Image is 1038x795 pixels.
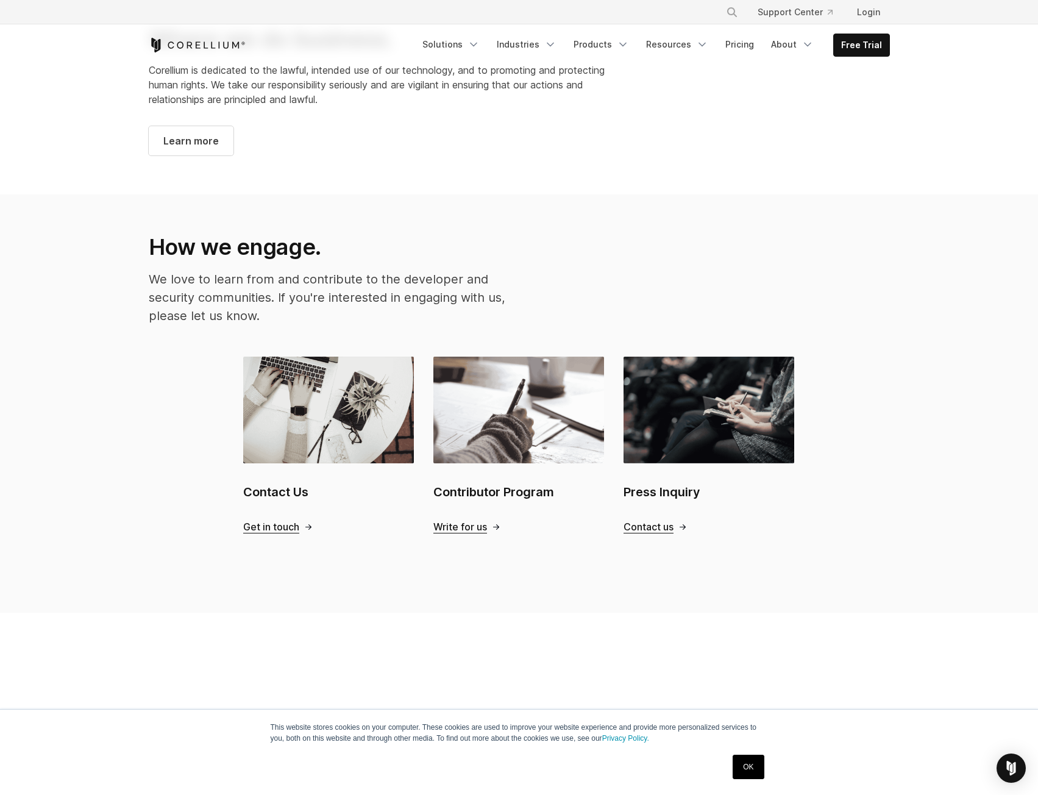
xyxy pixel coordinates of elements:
div: Open Intercom Messenger [997,754,1026,783]
span: Learn more [163,134,219,148]
a: Contact Us Contact Us Get in touch [243,357,414,533]
a: Products [566,34,636,55]
img: Contact Us [243,357,414,463]
p: This website stores cookies on your computer. These cookies are used to improve your website expe... [271,722,768,744]
a: Support Center [748,1,842,23]
a: Contributor Program Contributor Program Write for us [433,357,604,533]
a: Corellium Home [149,38,246,52]
button: Search [721,1,743,23]
a: Privacy Policy. [602,734,649,743]
a: Learn more [149,126,233,155]
a: Pricing [718,34,761,55]
div: Navigation Menu [415,34,890,57]
a: Free Trial [834,34,889,56]
span: Write for us [433,521,487,533]
img: Press Inquiry [624,357,794,463]
span: Contact us [624,521,674,533]
a: Login [847,1,890,23]
a: Press Inquiry Press Inquiry Contact us [624,357,794,533]
h2: Contact Us [243,483,414,501]
a: OK [733,755,764,779]
h2: Press Inquiry [624,483,794,501]
a: Resources [639,34,716,55]
a: Industries [489,34,564,55]
span: Corellium is dedicated to the lawful, intended use of our technology, and to promoting and protec... [149,64,605,105]
img: Contributor Program [433,357,604,463]
a: Solutions [415,34,487,55]
div: Navigation Menu [711,1,890,23]
h2: How we engage. [149,234,507,260]
p: We love to learn from and contribute to the developer and security communities. If you're interes... [149,270,507,325]
h2: Contributor Program [433,483,604,501]
a: About [764,34,821,55]
span: Get in touch [243,521,299,533]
